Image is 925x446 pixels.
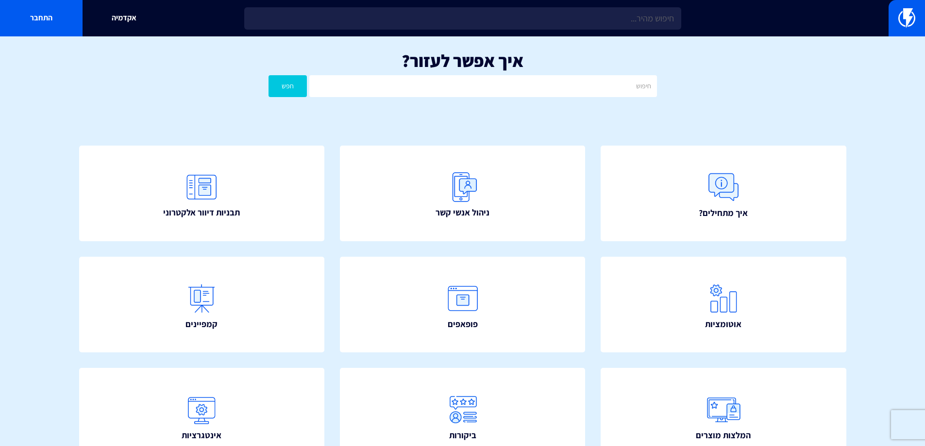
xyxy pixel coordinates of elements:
span: ניהול אנשי קשר [436,206,489,219]
span: פופאפים [448,318,478,330]
span: תבניות דיוור אלקטרוני [163,206,240,219]
a: פופאפים [340,257,586,353]
a: איך מתחילים? [601,146,846,242]
h1: איך אפשר לעזור? [15,51,910,70]
a: תבניות דיוור אלקטרוני [79,146,325,242]
span: איך מתחילים? [699,207,748,219]
span: אינטגרציות [182,429,221,442]
a: ניהול אנשי קשר [340,146,586,242]
span: ביקורות [449,429,476,442]
input: חיפוש מהיר... [244,7,681,30]
input: חיפוש [309,75,656,97]
button: חפש [269,75,307,97]
a: אוטומציות [601,257,846,353]
span: אוטומציות [705,318,741,330]
span: המלצות מוצרים [696,429,751,442]
span: קמפיינים [185,318,218,330]
a: קמפיינים [79,257,325,353]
